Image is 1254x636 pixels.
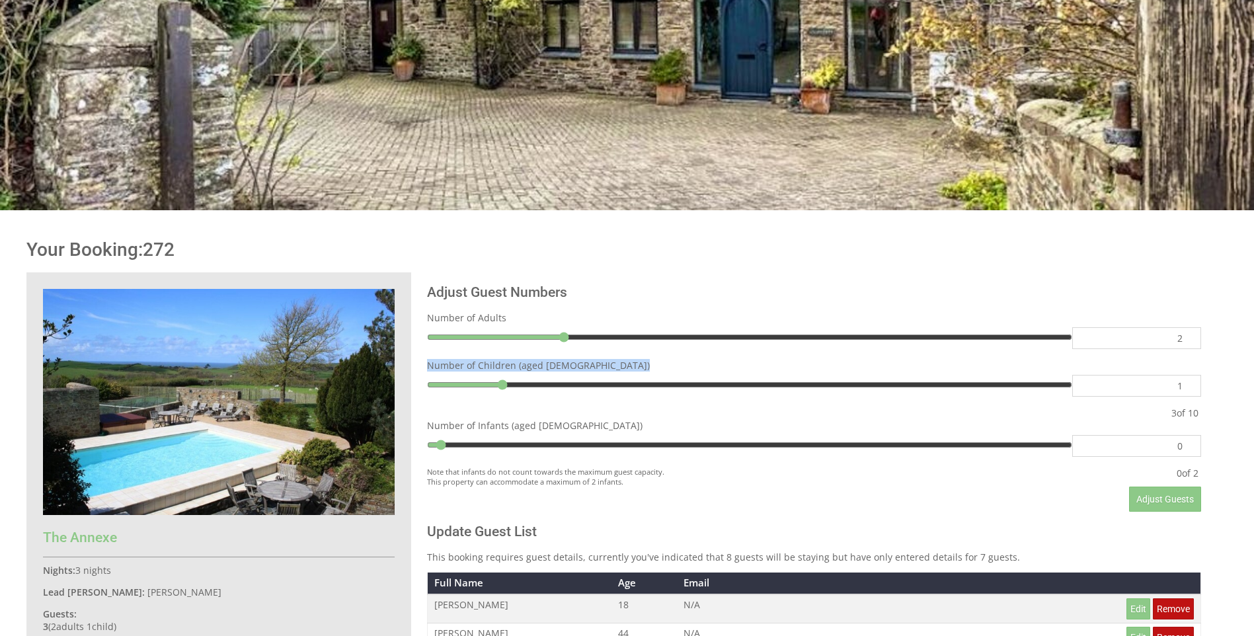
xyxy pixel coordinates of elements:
[1174,467,1201,487] div: of 2
[51,620,56,633] span: 2
[43,289,395,515] img: An image of 'The Annexe'
[26,239,143,260] a: Your Booking:
[84,620,114,633] span: child
[43,505,395,545] a: The Annexe
[677,573,1031,594] th: Email
[43,620,48,633] strong: 3
[1153,598,1194,619] a: Remove
[79,620,84,633] span: s
[1126,598,1150,619] a: Edit
[26,239,1212,260] h1: 272
[1169,407,1201,419] div: of 10
[1177,467,1182,479] span: 0
[147,586,221,598] span: [PERSON_NAME]
[1171,407,1177,419] span: 3
[427,594,611,623] td: [PERSON_NAME]
[87,620,92,633] span: 1
[1129,487,1201,512] button: Adjust Guests
[611,573,677,594] th: Age
[427,467,1163,487] small: Note that infants do not count towards the maximum guest capacity. This property can accommodate ...
[51,620,84,633] span: adult
[427,524,1201,539] h2: Update Guest List
[1136,494,1194,504] span: Adjust Guests
[427,551,1201,563] p: This booking requires guest details, currently you've indicated that 8 guests will be staying but...
[43,608,77,620] strong: Guests:
[43,564,395,576] p: 3 nights
[677,594,1031,623] td: N/A
[427,284,1201,300] h2: Adjust Guest Numbers
[427,419,1201,432] label: Number of Infants (aged [DEMOGRAPHIC_DATA])
[427,359,1201,372] label: Number of Children (aged [DEMOGRAPHIC_DATA])
[427,311,1201,324] label: Number of Adults
[427,573,611,594] th: Full Name
[43,586,145,598] strong: Lead [PERSON_NAME]:
[43,530,395,545] h2: The Annexe
[43,620,116,633] span: ( )
[611,594,677,623] td: 18
[43,564,75,576] strong: Nights:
